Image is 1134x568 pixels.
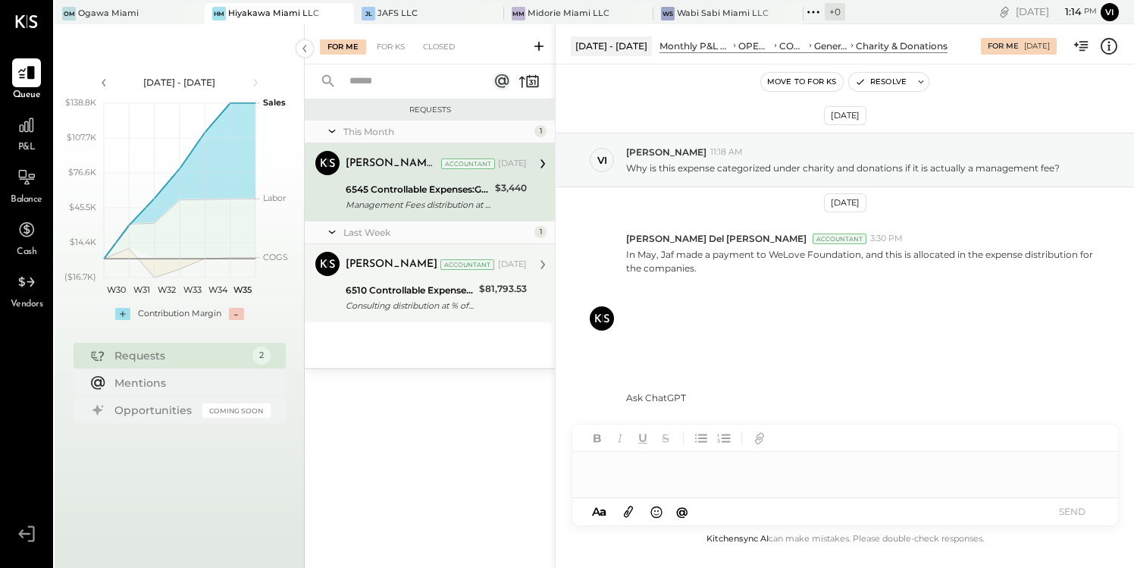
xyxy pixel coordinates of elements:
[18,141,36,155] span: P&L
[202,403,271,418] div: Coming Soon
[377,8,418,20] div: JAFS LLC
[346,156,438,171] div: [PERSON_NAME] Del [PERSON_NAME]
[659,39,731,52] div: Monthly P&L Comparison
[587,428,607,448] button: Bold
[677,8,769,20] div: Wabi Sabi Miami LLC
[761,73,843,91] button: Move to for ks
[362,7,375,20] div: JL
[498,158,527,170] div: [DATE]
[600,504,606,519] span: a
[814,39,848,52] div: General & Administrative Expenses
[11,193,42,207] span: Balance
[610,428,630,448] button: Italic
[988,41,1019,52] div: For Me
[738,39,772,52] div: OPERATING EXPENSES (EBITDA)
[849,73,913,91] button: Resolve
[587,504,612,520] button: Aa
[415,39,462,55] div: Closed
[138,308,221,320] div: Contribution Margin
[229,308,244,320] div: -
[62,7,76,20] div: OM
[856,39,948,52] div: Charity & Donations
[1016,5,1097,19] div: [DATE]
[691,428,711,448] button: Unordered List
[512,7,525,20] div: MM
[440,259,494,270] div: Accountant
[263,252,288,262] text: COGS
[528,8,609,20] div: Midorie Miami LLC
[69,202,96,212] text: $45.5K
[114,403,195,418] div: Opportunities
[626,146,706,158] span: [PERSON_NAME]
[252,347,271,365] div: 2
[824,106,866,125] div: [DATE]
[1024,41,1050,52] div: [DATE]
[133,284,150,295] text: W31
[672,502,693,521] button: @
[263,97,286,108] text: Sales
[233,284,252,295] text: W35
[115,308,130,320] div: +
[633,428,653,448] button: Underline
[495,180,527,196] div: $3,440
[750,428,769,448] button: Add URL
[498,259,527,271] div: [DATE]
[1,58,52,102] a: Queue
[320,39,366,55] div: For Me
[626,248,1097,404] p: In May, Jaf made a payment to WeLove Foundation, and this is allocated in the expense distributio...
[115,76,244,89] div: [DATE] - [DATE]
[779,39,807,52] div: CONTROLLABLE EXPENSES
[114,348,245,363] div: Requests
[479,281,527,297] div: $81,793.53
[656,428,675,448] button: Strikethrough
[183,284,201,295] text: W33
[208,284,227,295] text: W34
[263,193,286,203] text: Labor
[626,162,1060,174] p: Why is this expense categorized under charity and donations if it is actually a management fee?
[346,182,490,197] div: 6545 Controllable Expenses:General & Administrative Expenses:Charity & Donations
[1,163,52,207] a: Balance
[78,8,139,20] div: Ogawa Miami
[661,7,675,20] div: WS
[346,283,475,298] div: 6510 Controllable Expenses:General & Administrative Expenses:Consulting
[997,4,1012,20] div: copy link
[70,237,96,247] text: $14.4K
[107,284,126,295] text: W30
[114,375,263,391] div: Mentions
[1042,501,1103,522] button: SEND
[710,146,743,158] span: 11:18 AM
[534,226,547,238] div: 1
[597,153,607,168] div: vi
[813,234,866,244] div: Accountant
[369,39,412,55] div: For KS
[1101,3,1119,21] button: vi
[228,8,319,20] div: Hiyakawa Miami LLC
[158,284,176,295] text: W32
[1051,5,1082,19] span: 1 : 14
[571,36,652,55] div: [DATE] - [DATE]
[1,268,52,312] a: Vendors
[1,215,52,259] a: Cash
[346,257,437,272] div: [PERSON_NAME]
[212,7,226,20] div: HM
[441,158,495,169] div: Accountant
[824,193,866,212] div: [DATE]
[68,167,96,177] text: $76.6K
[13,89,41,102] span: Queue
[343,125,531,138] div: This Month
[346,197,490,212] div: Management Fees distribution at % of Net sales
[825,3,845,20] div: + 0
[870,233,903,245] span: 3:30 PM
[1,111,52,155] a: P&L
[714,428,734,448] button: Ordered List
[67,132,96,143] text: $107.7K
[17,246,36,259] span: Cash
[626,232,807,245] span: [PERSON_NAME] Del [PERSON_NAME]
[312,105,547,115] div: Requests
[343,226,531,239] div: Last Week
[1084,6,1097,17] span: pm
[346,298,475,313] div: Consulting distribution at % of Net sales
[64,271,96,282] text: ($16.7K)
[65,97,96,108] text: $138.8K
[534,125,547,137] div: 1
